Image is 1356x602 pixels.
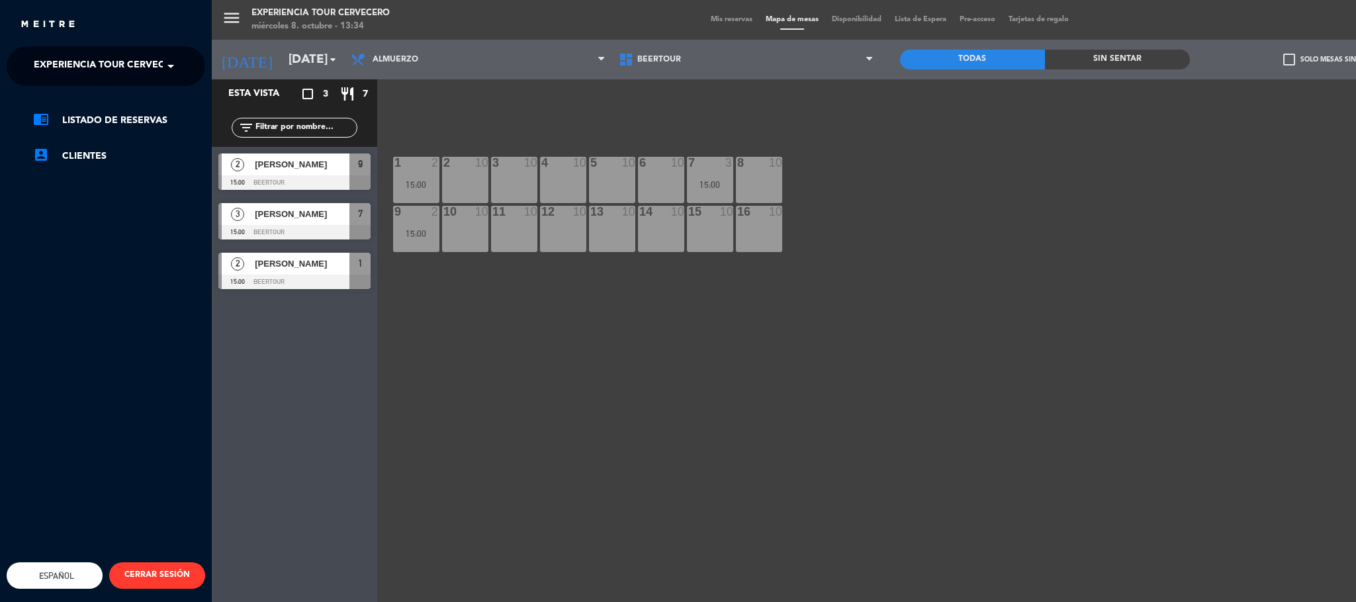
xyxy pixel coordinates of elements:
img: MEITRE [20,20,76,30]
button: CERRAR SESIÓN [109,562,205,589]
span: [PERSON_NAME] [255,157,349,171]
span: 1 [358,255,363,271]
span: 2 [231,158,244,171]
span: [PERSON_NAME] [255,257,349,271]
i: crop_square [300,86,316,102]
a: account_boxClientes [33,148,205,164]
input: Filtrar por nombre... [254,120,357,135]
span: 9 [358,156,363,172]
span: 3 [231,208,244,221]
span: Experiencia Tour Cervecero [34,52,185,80]
i: account_box [33,147,49,163]
span: 7 [363,87,368,102]
div: Esta vista [218,86,307,102]
span: Español [36,571,74,581]
i: filter_list [238,120,254,136]
span: 7 [358,206,363,222]
span: 3 [323,87,328,102]
span: 2 [231,257,244,271]
span: [PERSON_NAME] [255,207,349,221]
i: chrome_reader_mode [33,111,49,127]
a: chrome_reader_modeListado de Reservas [33,112,205,128]
i: restaurant [339,86,355,102]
